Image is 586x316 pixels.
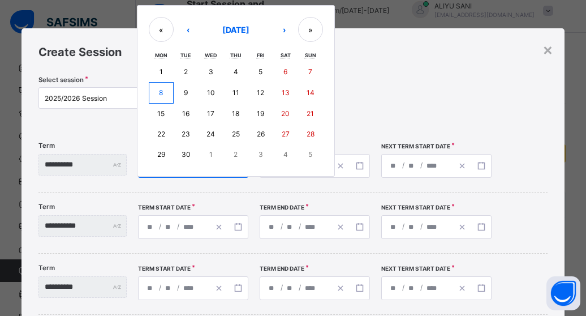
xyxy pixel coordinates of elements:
abbr: September 6, 2025 [283,67,287,76]
abbr: September 28, 2025 [307,130,314,138]
abbr: Friday [257,52,265,58]
span: / [401,160,406,170]
span: / [401,221,406,231]
button: September 1, 2025 [149,62,174,82]
button: September 23, 2025 [174,124,199,144]
abbr: September 11, 2025 [232,88,239,97]
abbr: September 5, 2025 [258,67,262,76]
span: / [158,221,162,231]
button: September 12, 2025 [248,82,273,104]
abbr: September 20, 2025 [281,109,290,118]
label: Term [38,142,55,150]
button: September 16, 2025 [174,104,199,124]
abbr: October 2, 2025 [234,150,238,159]
button: « [149,17,174,42]
span: Next Term Start Date [381,204,450,211]
abbr: September 18, 2025 [232,109,239,118]
button: September 9, 2025 [174,82,199,104]
label: Term [38,264,55,272]
abbr: September 3, 2025 [209,67,213,76]
span: / [158,283,162,292]
button: September 3, 2025 [199,62,223,82]
abbr: September 14, 2025 [307,88,314,97]
abbr: September 27, 2025 [282,130,290,138]
button: September 20, 2025 [273,104,298,124]
abbr: September 9, 2025 [184,88,188,97]
span: / [279,283,284,292]
button: September 30, 2025 [174,144,199,165]
abbr: Sunday [305,52,316,58]
abbr: September 1, 2025 [160,67,163,76]
span: Select session [38,76,84,84]
abbr: September 19, 2025 [257,109,264,118]
abbr: September 30, 2025 [182,150,191,159]
span: / [176,283,180,292]
button: September 21, 2025 [298,104,323,124]
abbr: Thursday [230,52,242,58]
button: September 29, 2025 [149,144,174,165]
abbr: Tuesday [180,52,191,58]
abbr: September 16, 2025 [182,109,189,118]
button: September 10, 2025 [199,82,223,104]
abbr: September 23, 2025 [182,130,190,138]
button: September 6, 2025 [273,62,298,82]
button: September 28, 2025 [298,124,323,144]
button: October 1, 2025 [199,144,223,165]
abbr: October 1, 2025 [209,150,213,159]
button: ‹ [175,17,200,42]
button: » [298,17,323,42]
button: [DATE] [202,17,270,42]
button: September 5, 2025 [248,62,273,82]
span: / [298,221,302,231]
button: September 14, 2025 [298,82,323,104]
button: September 15, 2025 [149,104,174,124]
button: October 3, 2025 [248,144,273,165]
abbr: September 2, 2025 [184,67,188,76]
abbr: September 26, 2025 [257,130,265,138]
abbr: September 24, 2025 [206,130,215,138]
abbr: September 4, 2025 [234,67,238,76]
button: September 25, 2025 [223,124,248,144]
span: / [419,160,424,170]
button: October 4, 2025 [273,144,298,165]
abbr: September 13, 2025 [282,88,290,97]
abbr: September 12, 2025 [257,88,264,97]
abbr: September 15, 2025 [157,109,165,118]
button: September 8, 2025 [149,82,174,104]
abbr: September 21, 2025 [307,109,314,118]
button: September 18, 2025 [223,104,248,124]
span: Create Session [38,45,122,59]
button: September 13, 2025 [273,82,298,104]
span: / [176,221,180,231]
span: Term End Date [260,204,304,211]
button: September 11, 2025 [223,82,248,104]
abbr: October 3, 2025 [258,150,263,159]
span: / [279,221,284,231]
button: September 26, 2025 [248,124,273,144]
abbr: September 10, 2025 [207,88,215,97]
abbr: September 29, 2025 [157,150,165,159]
button: September 2, 2025 [174,62,199,82]
button: September 19, 2025 [248,104,273,124]
span: [DATE] [222,25,249,35]
span: Term Start Date [138,265,191,272]
label: Term [38,203,55,211]
span: / [401,283,406,292]
button: September 24, 2025 [199,124,223,144]
button: September 4, 2025 [223,62,248,82]
span: Term Start Date [138,204,191,211]
button: September 7, 2025 [298,62,323,82]
span: / [419,221,424,231]
button: September 22, 2025 [149,124,174,144]
div: × [542,40,553,59]
abbr: Wednesday [205,52,217,58]
abbr: September 22, 2025 [157,130,165,138]
abbr: October 4, 2025 [283,150,288,159]
abbr: September 17, 2025 [207,109,214,118]
abbr: September 8, 2025 [159,88,163,97]
abbr: October 5, 2025 [308,150,312,159]
button: October 5, 2025 [298,144,323,165]
abbr: September 25, 2025 [232,130,240,138]
button: September 27, 2025 [273,124,298,144]
abbr: Saturday [281,52,291,58]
